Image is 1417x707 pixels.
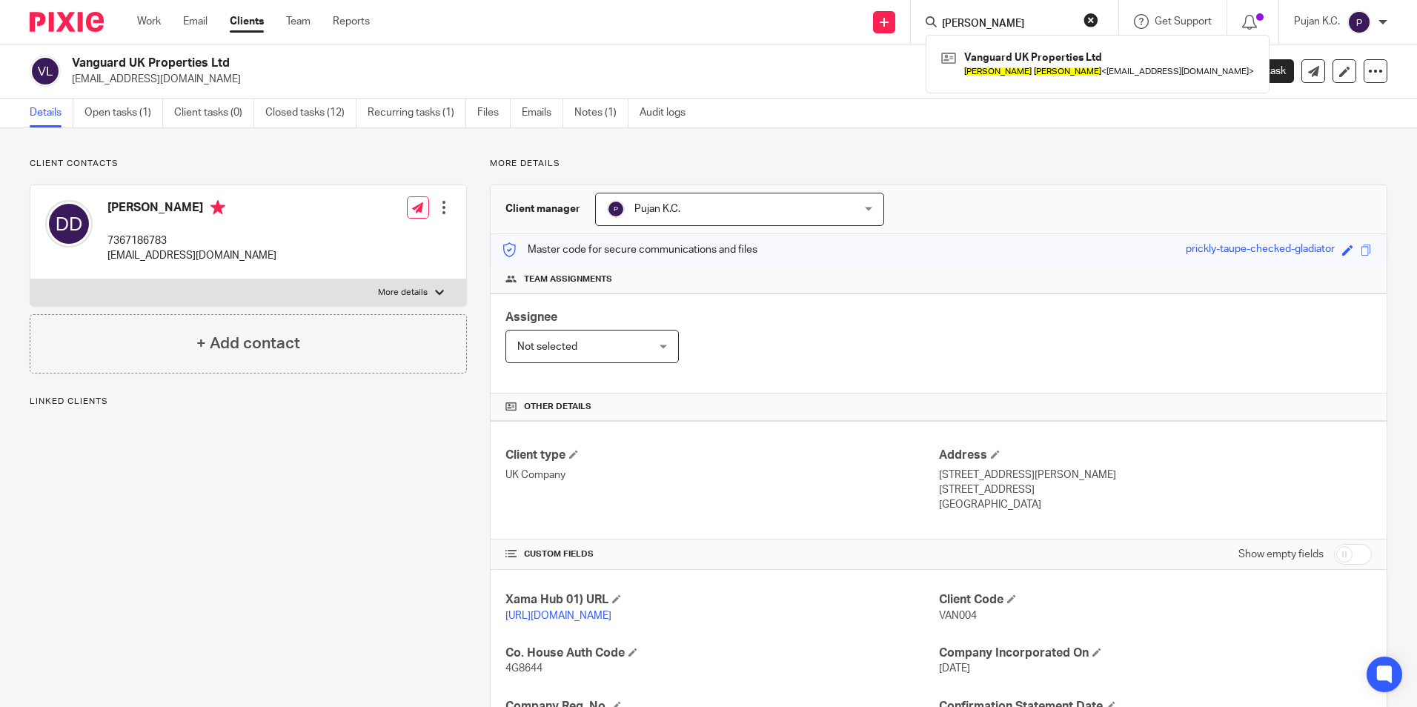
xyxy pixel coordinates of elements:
i: Primary [210,200,225,215]
a: Team [286,14,311,29]
h4: Client Code [939,592,1372,608]
h4: + Add contact [196,332,300,355]
h4: Co. House Auth Code [505,645,938,661]
h4: Address [939,448,1372,463]
img: svg%3E [1347,10,1371,34]
p: More details [490,158,1387,170]
a: Reports [333,14,370,29]
a: [URL][DOMAIN_NAME] [505,611,611,621]
a: Emails [522,99,563,127]
a: Files [477,99,511,127]
a: Client tasks (0) [174,99,254,127]
a: Audit logs [640,99,697,127]
p: Client contacts [30,158,467,170]
input: Search [940,18,1074,31]
button: Clear [1084,13,1098,27]
p: Master code for secure communications and files [502,242,757,257]
span: VAN004 [939,611,977,621]
p: Linked clients [30,396,467,408]
span: Assignee [505,311,557,323]
a: Details [30,99,73,127]
img: svg%3E [30,56,61,87]
h4: CUSTOM FIELDS [505,548,938,560]
a: Open tasks (1) [84,99,163,127]
h4: Client type [505,448,938,463]
img: Pixie [30,12,104,32]
p: [STREET_ADDRESS][PERSON_NAME] [939,468,1372,482]
p: More details [378,287,428,299]
a: Clients [230,14,264,29]
h4: Xama Hub 01) URL [505,592,938,608]
a: Email [183,14,208,29]
div: prickly-taupe-checked-gladiator [1186,242,1335,259]
p: [GEOGRAPHIC_DATA] [939,497,1372,512]
p: UK Company [505,468,938,482]
span: Not selected [517,342,577,352]
span: [DATE] [939,663,970,674]
span: Get Support [1155,16,1212,27]
p: [STREET_ADDRESS] [939,482,1372,497]
label: Show empty fields [1238,547,1324,562]
h3: Client manager [505,202,580,216]
p: Pujan K.C. [1294,14,1340,29]
h4: [PERSON_NAME] [107,200,276,219]
img: svg%3E [607,200,625,218]
a: Recurring tasks (1) [368,99,466,127]
img: svg%3E [45,200,93,248]
a: Notes (1) [574,99,628,127]
h4: Company Incorporated On [939,645,1372,661]
a: Work [137,14,161,29]
p: [EMAIL_ADDRESS][DOMAIN_NAME] [107,248,276,263]
a: Closed tasks (12) [265,99,356,127]
span: Pujan K.C. [634,204,680,214]
p: [EMAIL_ADDRESS][DOMAIN_NAME] [72,72,1186,87]
span: 4G8644 [505,663,542,674]
p: 7367186783 [107,233,276,248]
h2: Vanguard UK Properties Ltd [72,56,963,71]
span: Other details [524,401,591,413]
span: Team assignments [524,273,612,285]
